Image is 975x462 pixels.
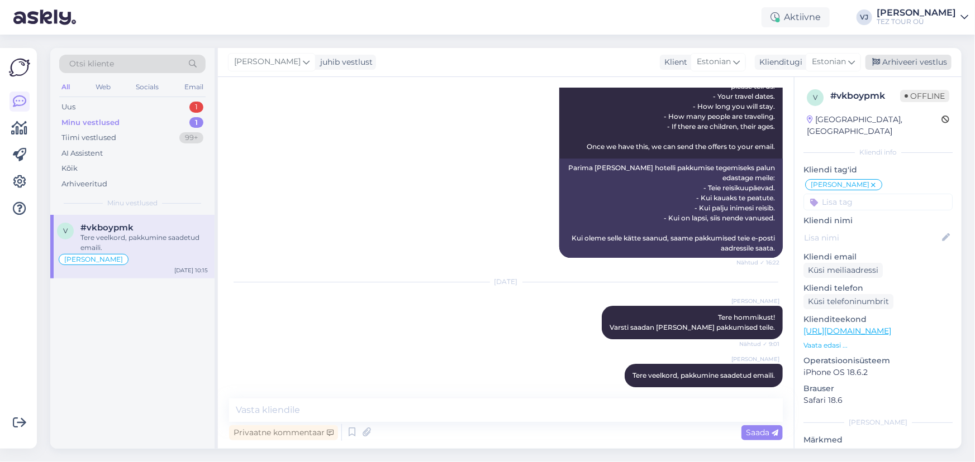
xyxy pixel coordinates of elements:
[80,233,208,253] div: Tere veelkord, pakkumine saadetud emaili.
[61,132,116,143] div: Tiimi vestlused
[93,80,113,94] div: Web
[900,90,949,102] span: Offline
[877,8,956,17] div: [PERSON_NAME]
[731,355,779,363] span: [PERSON_NAME]
[9,57,30,78] img: Askly Logo
[61,117,120,128] div: Minu vestlused
[731,297,779,305] span: [PERSON_NAME]
[61,163,78,174] div: Kõik
[811,181,869,188] span: [PERSON_NAME]
[803,340,953,350] p: Vaata edasi ...
[807,114,941,137] div: [GEOGRAPHIC_DATA], [GEOGRAPHIC_DATA]
[803,367,953,378] p: iPhone OS 18.6.2
[865,55,952,70] div: Arhiveeri vestlus
[762,7,830,27] div: Aktiivne
[189,102,203,113] div: 1
[803,417,953,427] div: [PERSON_NAME]
[803,326,891,336] a: [URL][DOMAIN_NAME]
[61,179,107,190] div: Arhiveeritud
[803,251,953,263] p: Kliendi email
[803,383,953,394] p: Brauser
[746,427,778,437] span: Saada
[803,282,953,294] p: Kliendi telefon
[803,263,883,278] div: Küsi meiliaadressi
[803,314,953,325] p: Klienditeekond
[134,80,161,94] div: Socials
[804,232,940,244] input: Lisa nimi
[736,258,779,267] span: Nähtud ✓ 16:22
[63,227,68,235] span: v
[229,277,783,287] div: [DATE]
[813,93,817,102] span: v
[61,102,75,113] div: Uus
[559,158,783,258] div: Parima [PERSON_NAME] hotelli pakkumise tegemiseks palun edastage meile: - Teie reisikuupäevad. - ...
[69,58,114,70] span: Otsi kliente
[803,394,953,406] p: Safari 18.6
[803,294,893,309] div: Küsi telefoninumbrit
[812,56,846,68] span: Estonian
[877,17,956,26] div: TEZ TOUR OÜ
[857,9,872,25] div: VJ
[632,371,775,379] span: Tere veelkord, pakkumine saadetud emaili.
[61,148,103,159] div: AI Assistent
[107,198,158,208] span: Minu vestlused
[697,56,731,68] span: Estonian
[229,425,338,440] div: Privaatne kommentaar
[738,340,779,348] span: Nähtud ✓ 9:01
[803,215,953,227] p: Kliendi nimi
[316,56,373,68] div: juhib vestlust
[830,89,900,103] div: # vkboypmk
[803,434,953,446] p: Märkmed
[64,256,123,263] span: [PERSON_NAME]
[877,8,968,26] a: [PERSON_NAME]TEZ TOUR OÜ
[174,266,208,275] div: [DATE] 10:15
[179,132,203,143] div: 99+
[803,355,953,367] p: Operatsioonisüsteem
[803,147,953,157] div: Kliendi info
[59,80,72,94] div: All
[755,56,802,68] div: Klienditugi
[803,164,953,176] p: Kliendi tag'id
[80,223,134,233] span: #vkboypmk
[189,117,203,128] div: 1
[234,56,301,68] span: [PERSON_NAME]
[182,80,206,94] div: Email
[803,194,953,210] input: Lisa tag
[660,56,687,68] div: Klient
[737,388,779,396] span: Nähtud ✓ 10:15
